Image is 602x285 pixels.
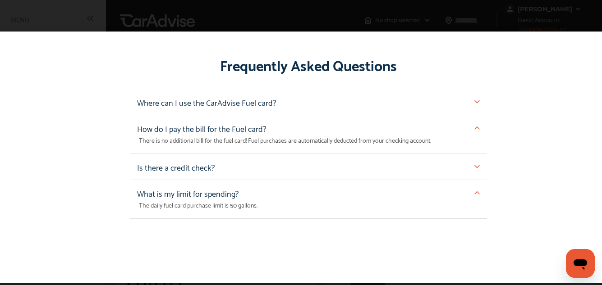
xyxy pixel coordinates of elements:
p: Where can I use the CarAdvise Fuel card? [137,96,276,108]
p: How do I pay the bill for the Fuel card? [137,122,266,134]
p: The daily fuel card purchase limit is 50 gallons. [139,200,478,209]
p: Is there a credit check? [137,161,215,172]
img: arrow-up-orange.65fe8923.svg [474,190,480,195]
img: arrow-up-orange.65fe8923.svg [474,125,480,131]
p: What is my limit for spending? [137,187,239,199]
img: arrow-up-orange.65fe8923.svg [474,164,480,169]
iframe: Button to launch messaging window [566,249,595,278]
p: There is no additional bill for the fuel card! Fuel purchases are automatically deducted from you... [139,136,478,145]
img: arrow-up-orange.65fe8923.svg [474,99,480,104]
